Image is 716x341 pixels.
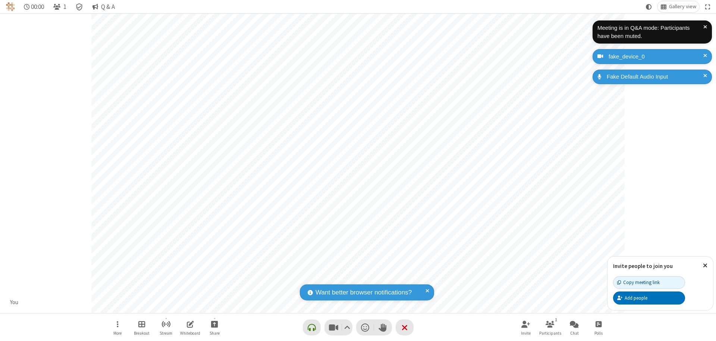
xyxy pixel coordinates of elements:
span: Chat [570,331,579,335]
span: More [113,331,122,335]
span: Gallery view [669,4,696,10]
button: Open menu [106,317,129,338]
button: Start streaming [155,317,177,338]
span: 00:00 [31,3,44,10]
button: End or leave meeting [396,319,414,335]
button: Open chat [563,317,585,338]
button: Close popover [697,256,713,275]
button: Open participant list [539,317,561,338]
button: Change layout [657,1,699,12]
button: Raise hand [374,319,392,335]
button: Stop video (⌘+Shift+V) [324,319,352,335]
div: Fake Default Audio Input [604,73,706,81]
span: Share [210,331,220,335]
button: Open poll [587,317,610,338]
button: Start sharing [203,317,226,338]
span: Participants [539,331,561,335]
button: Connect your audio [303,319,321,335]
span: Want better browser notifications? [315,288,412,297]
button: Manage Breakout Rooms [131,317,153,338]
button: Video setting [342,319,352,335]
button: Invite participants (⌘+Shift+I) [515,317,537,338]
div: 1 [553,316,559,323]
span: Stream [160,331,172,335]
button: Fullscreen [702,1,713,12]
span: Whiteboard [180,331,200,335]
div: fake_device_0 [606,52,706,61]
button: Using system theme [643,1,655,12]
div: Meeting details Encryption enabled [72,1,87,12]
button: Send a reaction [356,319,374,335]
button: Copy meeting link [613,276,685,289]
button: Add people [613,291,685,304]
div: Copy meeting link [617,279,660,286]
div: Meeting is in Q&A mode: Participants have been muted. [597,24,703,41]
div: Timer [21,1,47,12]
button: Q & A [89,1,118,12]
span: Polls [594,331,603,335]
button: Open participant list [50,1,69,12]
img: QA Selenium DO NOT DELETE OR CHANGE [6,2,15,11]
button: Open shared whiteboard [179,317,201,338]
span: Q & A [101,3,115,10]
div: You [7,298,21,307]
span: Invite [521,331,531,335]
span: Breakout [134,331,150,335]
label: Invite people to join you [613,262,673,270]
span: 1 [63,3,66,10]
